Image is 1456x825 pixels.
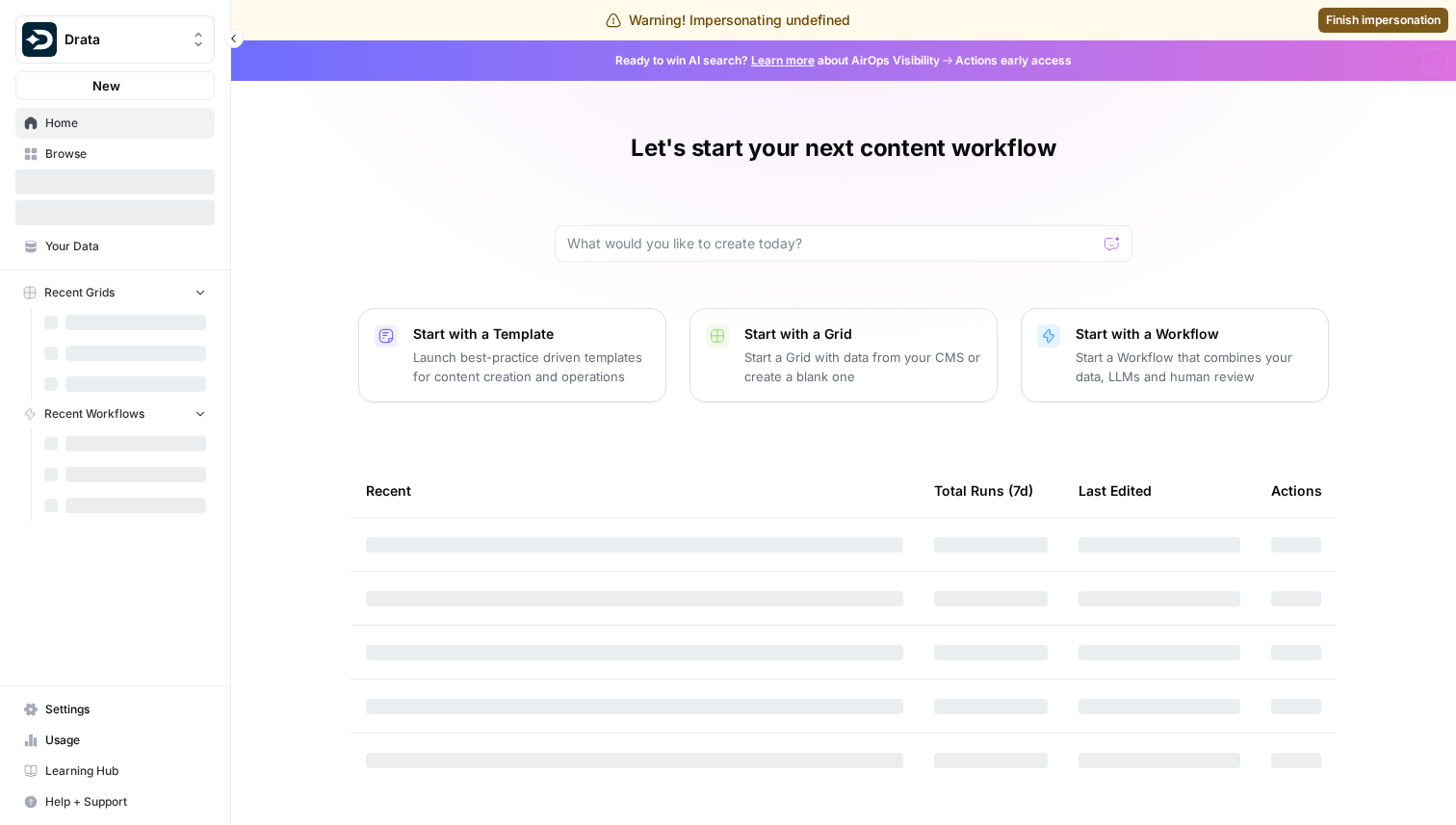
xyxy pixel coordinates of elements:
a: Finish impersonation [1318,8,1448,33]
span: Learning Hub [45,762,206,780]
a: Browse [15,139,215,169]
a: Settings [15,694,215,725]
button: Recent Grids [15,278,215,307]
button: Start with a TemplateLaunch best-practice driven templates for content creation and operations [358,308,666,402]
span: Help + Support [45,793,206,811]
div: Actions [1271,464,1322,517]
span: Drata [65,30,181,49]
button: Workspace: Drata [15,15,215,64]
button: Start with a WorkflowStart a Workflow that combines your data, LLMs and human review [1021,308,1329,402]
span: Ready to win AI search? about AirOps Visibility [615,52,940,69]
input: What would you like to create today? [567,234,1097,253]
a: Usage [15,725,215,756]
div: Recent [366,464,903,517]
span: Actions early access [955,52,1072,69]
p: Launch best-practice driven templates for content creation and operations [413,348,650,386]
a: Home [15,108,215,139]
span: Finish impersonation [1326,12,1441,29]
button: New [15,71,215,100]
p: Start a Grid with data from your CMS or create a blank one [744,348,981,386]
h1: Let's start your next content workflow [631,133,1056,164]
button: Start with a GridStart a Grid with data from your CMS or create a blank one [689,308,998,402]
span: Usage [45,732,206,749]
span: Home [45,115,206,132]
span: Recent Workflows [44,405,144,423]
a: Learn more [751,53,815,67]
span: Recent Grids [44,284,115,301]
p: Start with a Grid [744,324,981,344]
span: Browse [45,145,206,163]
div: Last Edited [1079,464,1152,517]
p: Start with a Template [413,324,650,344]
button: Help + Support [15,786,215,817]
button: Recent Workflows [15,400,215,428]
div: Warning! Impersonating undefined [606,11,850,30]
a: Your Data [15,231,215,262]
p: Start a Workflow that combines your data, LLMs and human review [1076,348,1313,386]
img: Drata Logo [22,22,57,57]
div: Total Runs (7d) [934,464,1033,517]
span: New [92,76,120,95]
span: Settings [45,701,206,718]
span: Your Data [45,238,206,255]
p: Start with a Workflow [1076,324,1313,344]
a: Learning Hub [15,756,215,786]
